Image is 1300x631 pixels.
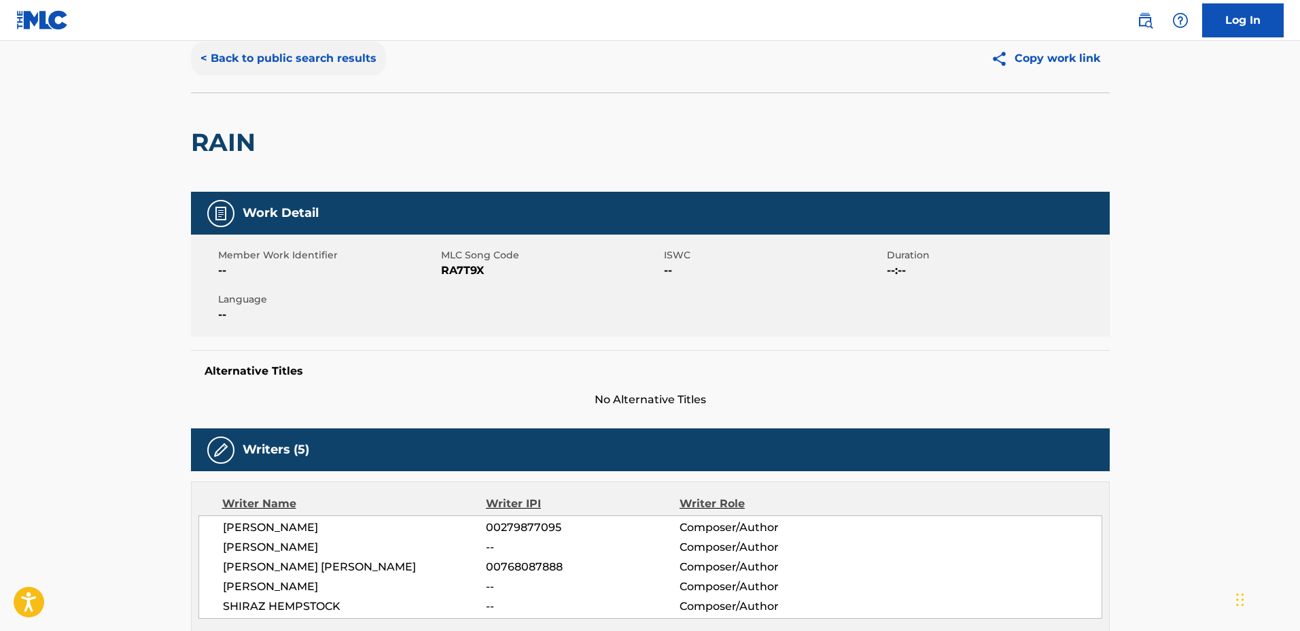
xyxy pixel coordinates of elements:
span: ISWC [664,248,883,262]
img: Work Detail [213,205,229,222]
div: Drag [1236,579,1244,620]
span: -- [218,262,438,279]
span: Composer/Author [680,579,856,595]
img: help [1172,12,1189,29]
span: Composer/Author [680,519,856,536]
button: < Back to public search results [191,41,386,75]
span: 00768087888 [486,559,679,575]
span: [PERSON_NAME] [223,539,487,556]
span: MLC Song Code [441,248,661,262]
span: Language [218,292,438,307]
div: Writer IPI [486,496,680,512]
div: Help [1167,7,1194,34]
span: Composer/Author [680,598,856,615]
a: Public Search [1131,7,1159,34]
img: MLC Logo [16,10,69,30]
div: Writer Role [680,496,856,512]
a: Log In [1202,3,1284,37]
span: [PERSON_NAME] [223,519,487,536]
img: Copy work link [991,50,1015,67]
span: -- [486,598,679,615]
span: SHIRAZ HEMPSTOCK [223,598,487,615]
h5: Writers (5) [243,442,309,458]
span: Composer/Author [680,539,856,556]
iframe: Chat Widget [1232,566,1300,631]
div: Writer Name [222,496,487,512]
h5: Work Detail [243,205,319,221]
span: Duration [887,248,1106,262]
img: Writers [213,442,229,458]
span: Member Work Identifier [218,248,438,262]
span: -- [486,539,679,556]
button: Copy work link [981,41,1110,75]
span: --:-- [887,262,1106,279]
span: -- [664,262,883,279]
img: search [1137,12,1153,29]
span: -- [218,307,438,323]
h2: RAIN [191,127,262,158]
span: Composer/Author [680,559,856,575]
span: [PERSON_NAME] [PERSON_NAME] [223,559,487,575]
span: [PERSON_NAME] [223,579,487,595]
span: RA7T9X [441,262,661,279]
span: No Alternative Titles [191,392,1110,408]
span: 00279877095 [486,519,679,536]
span: -- [486,579,679,595]
h5: Alternative Titles [205,364,1096,378]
